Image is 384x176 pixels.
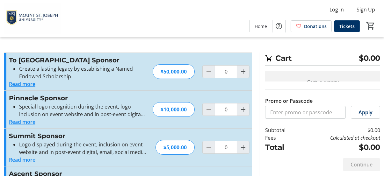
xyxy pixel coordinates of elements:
[359,53,380,64] span: $0.00
[19,65,145,80] li: Create a lasting legacy by establishing a Named Endowed Scholarship
[4,3,61,34] img: Mount St. Joseph University's Logo
[365,20,376,32] button: Cart
[9,80,35,88] button: Read more
[265,53,380,66] h2: Cart
[215,65,237,78] input: To New Heights Sponsor Quantity
[359,109,373,116] span: Apply
[265,134,298,142] td: Fees
[304,23,327,30] span: Donations
[357,6,375,13] span: Sign Up
[265,142,298,153] td: Total
[153,102,195,117] div: $10,000.00
[351,106,380,119] button: Apply
[153,64,195,79] div: $50,000.00
[215,141,237,154] input: Summit Sponsor Quantity
[265,71,380,94] div: Cart is empty
[237,103,249,116] button: Increment by one
[250,20,272,32] a: Home
[299,134,380,142] td: Calculated at checkout
[324,4,349,15] button: Log In
[299,126,380,134] td: $0.00
[19,103,145,118] li: Special logo recognition during the event, logo inclusion on event website and in post-event digi...
[265,97,313,105] label: Promo or Passcode
[291,20,332,32] a: Donations
[9,55,145,65] h3: To [GEOGRAPHIC_DATA] Sponsor
[334,20,360,32] a: Tickets
[255,23,267,30] span: Home
[351,4,380,15] button: Sign Up
[265,106,346,119] input: Enter promo or passcode
[9,93,145,103] h3: Pinnacle Sponsor
[19,141,148,156] li: Logo displayed during the event, inclusion on event website and in post-event digital, email, soc...
[339,23,355,30] span: Tickets
[330,6,344,13] span: Log In
[9,156,35,164] button: Read more
[215,103,237,116] input: Pinnacle Sponsor Quantity
[9,118,35,126] button: Read more
[272,20,285,32] button: Help
[9,131,148,141] h3: Summit Sponsor
[265,126,298,134] td: Subtotal
[156,140,195,155] div: $5,000.00
[237,141,249,153] button: Increment by one
[237,66,249,78] button: Increment by one
[299,142,380,153] td: $0.00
